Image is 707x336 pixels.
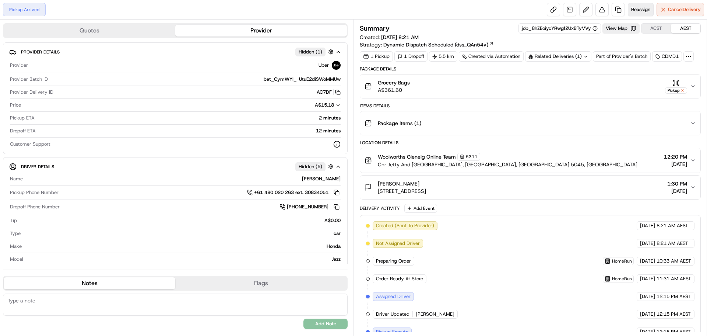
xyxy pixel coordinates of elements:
[15,107,56,114] span: Knowledge Base
[612,276,632,282] span: HomeRun
[378,119,421,127] span: Package Items ( 1 )
[25,243,341,250] div: Honda
[360,205,400,211] div: Delivery Activity
[665,79,687,94] button: Pickup
[360,34,419,41] span: Created:
[21,164,54,170] span: Driver Details
[657,240,688,247] span: 8:21 AM AEST
[668,6,701,13] span: Cancel Delivery
[376,311,409,318] span: Driver Updated
[295,47,335,56] button: Hidden (1)
[315,102,334,108] span: A$15.18
[657,276,691,282] span: 11:31 AM AEST
[360,176,700,199] button: [PERSON_NAME][STREET_ADDRESS]1:30 PM[DATE]
[360,140,701,146] div: Location Details
[404,204,437,213] button: Add Event
[664,160,687,168] span: [DATE]
[376,329,408,335] span: Pickup Enroute
[70,107,118,114] span: API Documentation
[360,103,701,109] div: Items Details
[360,111,700,135] button: Package Items (1)
[667,187,687,195] span: [DATE]
[7,7,22,22] img: Nash
[317,89,341,96] button: AC7DF
[62,108,68,114] div: 💻
[10,115,35,121] span: Pickup ETA
[10,128,36,134] span: Dropoff ETA
[360,66,701,72] div: Package Details
[52,125,89,131] a: Powered byPylon
[459,51,524,62] div: Created via Automation
[378,79,410,86] span: Grocery Bags
[466,154,478,160] span: 5311
[175,277,347,289] button: Flags
[10,176,23,182] span: Name
[360,25,390,32] h3: Summary
[631,6,650,13] span: Reassign
[394,51,428,62] div: 1 Dropoff
[24,230,341,237] div: car
[25,70,121,78] div: Start new chat
[332,61,341,70] img: uber-new-logo.jpeg
[429,51,457,62] div: 5.5 km
[9,46,341,58] button: Provider DetailsHidden (1)
[59,104,121,117] a: 💻API Documentation
[25,78,93,84] div: We're available if you need us!
[376,222,434,229] span: Created (Sent To Provider)
[10,189,59,196] span: Pickup Phone Number
[640,329,655,335] span: [DATE]
[360,41,494,48] div: Strategy:
[10,256,23,263] span: Model
[125,73,134,82] button: Start new chat
[376,258,411,264] span: Preparing Order
[525,51,591,62] div: Related Deliveries (1)
[640,258,655,264] span: [DATE]
[378,180,419,187] span: [PERSON_NAME]
[671,24,700,33] button: AEST
[628,3,654,16] button: Reassign
[640,240,655,247] span: [DATE]
[276,102,341,108] button: A$15.18
[299,163,322,170] span: Hidden ( 5 )
[10,76,48,83] span: Provider Batch ID
[10,141,50,148] span: Customer Support
[641,24,671,33] button: ACST
[4,104,59,117] a: 📗Knowledge Base
[38,115,341,121] div: 2 minutes
[378,187,426,195] span: [STREET_ADDRESS]
[665,87,687,94] div: Pickup
[612,258,632,264] span: HomeRun
[657,258,691,264] span: 10:33 AM AEST
[4,25,175,37] button: Quotes
[7,70,21,84] img: 1736555255976-a54dd68f-1ca7-489b-9aae-adbdc363a1c4
[7,30,134,41] p: Welcome 👋
[10,89,53,96] span: Provider Delivery ID
[10,217,17,224] span: Tip
[378,86,410,94] span: A$361.60
[667,180,687,187] span: 1:30 PM
[376,240,420,247] span: Not Assigned Driver
[416,311,454,318] span: [PERSON_NAME]
[39,128,341,134] div: 12 minutes
[360,75,700,98] button: Grocery BagsA$361.60Pickup
[10,102,21,108] span: Price
[279,203,341,211] button: [PHONE_NUMBER]
[19,48,133,55] input: Got a question? Start typing here...
[247,188,341,197] a: +61 480 020 263 ext. 30834051
[319,62,329,69] span: Uber
[522,25,598,32] div: job_8hZEoiycYRwgf2UxBTyVVy
[640,293,655,300] span: [DATE]
[26,176,341,182] div: [PERSON_NAME]
[287,204,328,210] span: [PHONE_NUMBER]
[295,162,335,171] button: Hidden (5)
[9,160,341,173] button: Driver DetailsHidden (5)
[73,125,89,131] span: Pylon
[381,34,419,41] span: [DATE] 8:21 AM
[360,51,393,62] div: 1 Pickup
[254,189,328,196] span: +61 480 020 263 ext. 30834051
[657,329,691,335] span: 12:15 PM AEST
[376,293,411,300] span: Assigned Driver
[10,230,21,237] span: Type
